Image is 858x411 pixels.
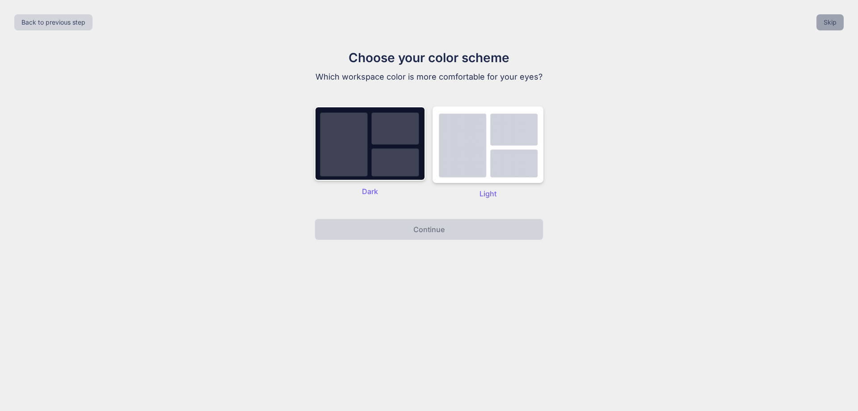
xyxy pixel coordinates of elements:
[433,106,543,183] img: dark
[816,14,844,30] button: Skip
[315,219,543,240] button: Continue
[14,14,93,30] button: Back to previous step
[413,224,445,235] p: Continue
[279,48,579,67] h1: Choose your color scheme
[433,188,543,199] p: Light
[315,106,425,181] img: dark
[279,71,579,83] p: Which workspace color is more comfortable for your eyes?
[315,186,425,197] p: Dark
